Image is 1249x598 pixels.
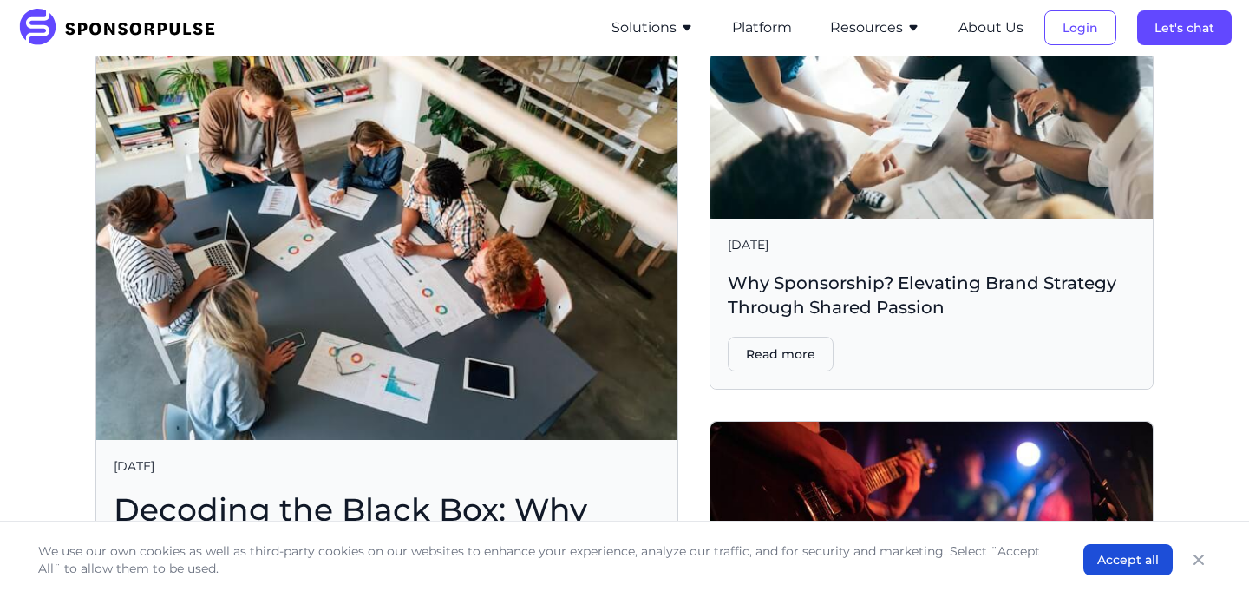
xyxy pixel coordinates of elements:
a: [DATE]Why Sponsorship? Elevating Brand Strategy Through Shared PassionRead more [710,51,1154,390]
a: Platform [732,20,792,36]
button: About Us [958,17,1023,38]
button: Read more [728,337,834,371]
button: Solutions [611,17,694,38]
a: Login [1044,20,1116,36]
iframe: Chat Widget [1162,515,1249,598]
button: Let's chat [1137,10,1232,45]
button: Login [1044,10,1116,45]
img: Neza Dolmo courtesy of Unsplash [710,422,1153,588]
span: Decoding the Black Box: Why Sponsorship Valuation Needs a Reality Check [114,492,660,596]
img: Getty images courtesy of Unsplash [96,52,677,440]
span: [DATE] [728,236,1135,253]
button: Accept all [1083,544,1173,575]
a: About Us [958,20,1023,36]
a: Let's chat [1137,20,1232,36]
button: Platform [732,17,792,38]
p: We use our own cookies as well as third-party cookies on our websites to enhance your experience,... [38,542,1049,577]
img: SponsorPulse [17,9,228,47]
span: [DATE] [114,457,660,475]
span: Why Sponsorship? Elevating Brand Strategy Through Shared Passion [728,271,1135,319]
img: Photo by Getty Images courtesy of Unsplash [710,52,1153,219]
button: Resources [830,17,920,38]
